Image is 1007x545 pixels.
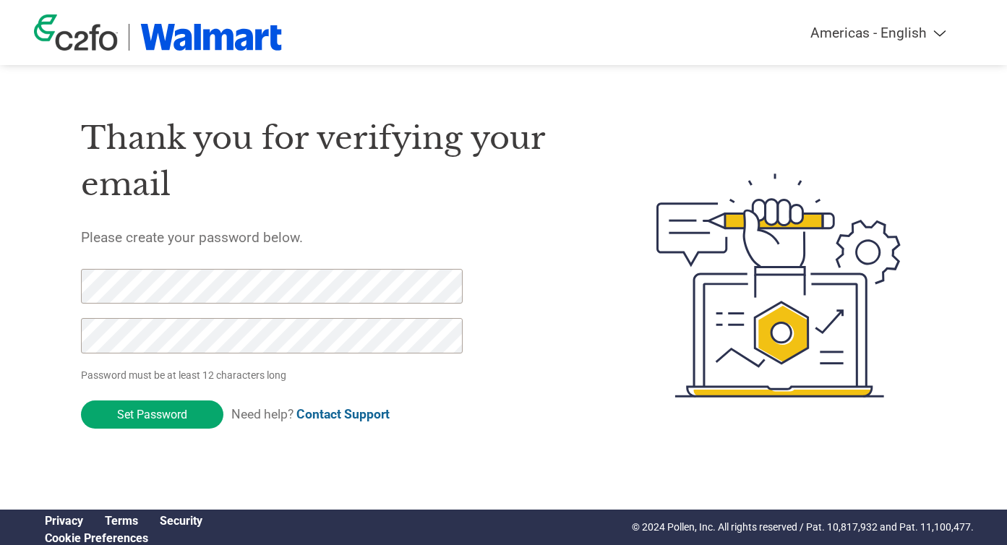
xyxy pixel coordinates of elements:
[105,514,138,528] a: Terms
[81,368,467,383] p: Password must be at least 12 characters long
[140,24,283,51] img: Walmart
[45,531,148,545] a: Cookie Preferences, opens a dedicated popup modal window
[81,115,588,208] h1: Thank you for verifying your email
[630,94,927,477] img: create-password
[231,407,390,421] span: Need help?
[160,514,202,528] a: Security
[34,14,118,51] img: c2fo logo
[45,514,83,528] a: Privacy
[81,229,588,246] h5: Please create your password below.
[632,520,974,535] p: © 2024 Pollen, Inc. All rights reserved / Pat. 10,817,932 and Pat. 11,100,477.
[34,531,213,545] div: Open Cookie Preferences Modal
[81,400,223,429] input: Set Password
[296,407,390,421] a: Contact Support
